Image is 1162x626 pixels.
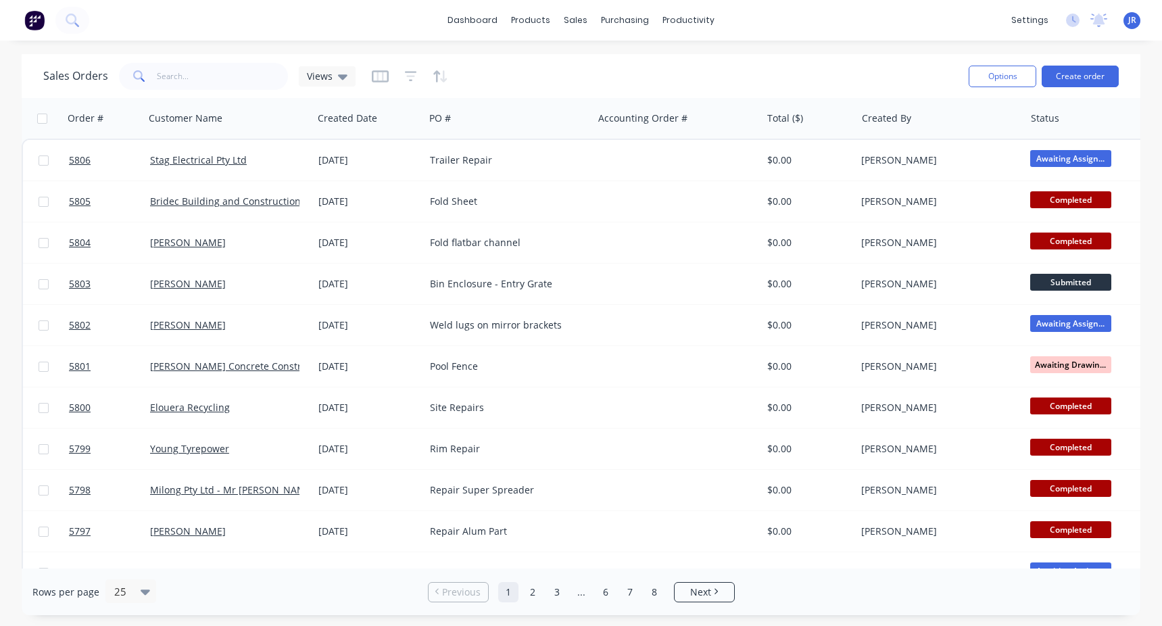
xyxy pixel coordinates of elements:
span: 5804 [69,236,91,249]
span: Previous [442,585,481,599]
a: Young Tyrepower [150,442,229,455]
div: $0.00 [767,483,846,497]
div: $0.00 [767,236,846,249]
div: Created Date [318,112,377,125]
div: $0.00 [767,318,846,332]
div: Header Sieve Repairs [430,566,580,579]
div: [PERSON_NAME] [861,442,1011,456]
div: $0.00 [767,525,846,538]
div: [DATE] [318,442,419,456]
span: 5801 [69,360,91,373]
input: Search... [157,63,289,90]
div: [DATE] [318,153,419,167]
span: 5805 [69,195,91,208]
a: 5805 [69,181,150,222]
a: Jump forward [571,582,591,602]
a: Elouera Recycling [150,401,230,414]
div: PO # [429,112,451,125]
span: Awaiting Drawin... [1030,356,1111,373]
a: Page 2 [523,582,543,602]
div: [PERSON_NAME] [861,525,1011,538]
div: Total ($) [767,112,803,125]
div: Repair Alum Part [430,525,580,538]
a: Bridec Building and Constructions [150,195,306,208]
div: Fold flatbar channel [430,236,580,249]
div: Customer Name [149,112,222,125]
span: 5797 [69,525,91,538]
div: Pool Fence [430,360,580,373]
a: Next page [675,585,734,599]
span: 5796 [69,566,91,579]
div: Rim Repair [430,442,580,456]
div: Status [1031,112,1059,125]
div: Trailer Repair [430,153,580,167]
div: [DATE] [318,483,419,497]
div: [PERSON_NAME] [861,566,1011,579]
span: 5806 [69,153,91,167]
a: dashboard [441,10,504,30]
a: Page 1 is your current page [498,582,518,602]
div: Accounting Order # [598,112,687,125]
div: Repair Super Spreader [430,483,580,497]
div: Fold Sheet [430,195,580,208]
a: 5804 [69,222,150,263]
a: [PERSON_NAME] [150,318,226,331]
div: $0.00 [767,277,846,291]
a: Milong Pty Ltd - Mr [PERSON_NAME] [150,483,314,496]
div: products [504,10,557,30]
div: [DATE] [318,277,419,291]
a: Page 8 [644,582,664,602]
a: Previous page [429,585,488,599]
span: 5799 [69,442,91,456]
h1: Sales Orders [43,70,108,82]
span: Completed [1030,191,1111,208]
a: 5797 [69,511,150,552]
a: Page 7 [620,582,640,602]
span: Completed [1030,398,1111,414]
span: Completed [1030,480,1111,497]
span: Awaiting Assign... [1030,562,1111,579]
div: purchasing [594,10,656,30]
span: Awaiting Assign... [1030,150,1111,167]
a: [PERSON_NAME] [150,525,226,537]
div: [PERSON_NAME] [861,236,1011,249]
a: Stag Electrical Pty Ltd [150,153,247,166]
div: $0.00 [767,566,846,579]
a: 5799 [69,429,150,469]
span: 5800 [69,401,91,414]
iframe: Intercom live chat [1116,580,1148,612]
div: $0.00 [767,442,846,456]
div: [DATE] [318,236,419,249]
div: Created By [862,112,911,125]
a: 5802 [69,305,150,345]
a: HJ and GB Holland [150,566,233,579]
div: [DATE] [318,401,419,414]
a: Page 3 [547,582,567,602]
div: Site Repairs [430,401,580,414]
div: [PERSON_NAME] [861,153,1011,167]
span: Awaiting Assign... [1030,315,1111,332]
a: [PERSON_NAME] [150,277,226,290]
a: [PERSON_NAME] Concrete Construction [150,360,330,372]
div: $0.00 [767,153,846,167]
div: [PERSON_NAME] [861,195,1011,208]
span: JR [1128,14,1136,26]
span: 5802 [69,318,91,332]
a: 5803 [69,264,150,304]
div: [DATE] [318,566,419,579]
button: Create order [1042,66,1119,87]
div: settings [1004,10,1055,30]
span: Submitted [1030,274,1111,291]
div: $0.00 [767,401,846,414]
div: [PERSON_NAME] [861,360,1011,373]
div: [PERSON_NAME] [861,318,1011,332]
div: Bin Enclosure - Entry Grate [430,277,580,291]
a: 5806 [69,140,150,180]
div: [DATE] [318,525,419,538]
div: productivity [656,10,721,30]
a: 5798 [69,470,150,510]
img: Factory [24,10,45,30]
div: [DATE] [318,318,419,332]
div: $0.00 [767,195,846,208]
div: sales [557,10,594,30]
